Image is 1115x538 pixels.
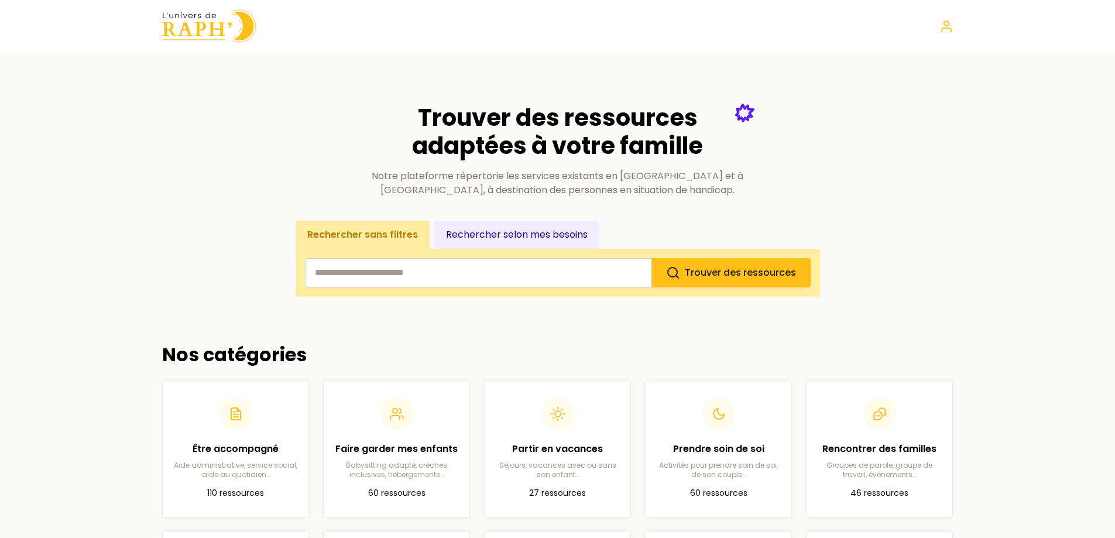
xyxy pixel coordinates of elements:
[333,486,460,501] p: 60 ressources
[655,486,782,501] p: 60 ressources
[816,461,943,479] p: Groupes de parole, groupe de travail, événements…
[939,19,953,33] a: Se connecter
[484,381,631,518] a: Partir en vacancesSéjours, vacances avec ou sans son enfant…27 ressources
[655,442,782,456] h2: Prendre soin de soi
[162,9,256,43] img: Univers de Raph logo
[645,381,792,518] a: Prendre soin de soiActivités pour prendre soin de soi, de son couple…60 ressources
[434,221,599,249] button: Rechercher selon mes besoins
[651,258,811,287] button: Trouver des ressources
[172,486,299,501] p: 110 ressources
[735,104,754,122] img: Étoile
[333,461,460,479] p: Babysitting adapté, crèches inclusives, hébergements…
[816,486,943,501] p: 46 ressources
[655,461,782,479] p: Activités pour prendre soin de soi, de son couple…
[806,381,953,518] a: Rencontrer des famillesGroupes de parole, groupe de travail, événements…46 ressources
[361,169,754,197] p: Notre plateforme répertorie les services existants en [GEOGRAPHIC_DATA] et à [GEOGRAPHIC_DATA], à...
[333,442,460,456] h2: Faire garder mes enfants
[816,442,943,456] h2: Rencontrer des familles
[494,486,621,501] p: 27 ressources
[162,344,953,366] h2: Nos catégories
[172,461,299,479] p: Aide administrative, service social, aide au quotidien…
[172,442,299,456] h2: Être accompagné
[494,442,621,456] h2: Partir en vacances
[361,104,754,160] h2: Trouver des ressources adaptées à votre famille
[162,381,309,518] a: Être accompagnéAide administrative, service social, aide au quotidien…110 ressources
[494,461,621,479] p: Séjours, vacances avec ou sans son enfant…
[296,221,430,249] button: Rechercher sans filtres
[685,266,796,279] span: Trouver des ressources
[323,381,470,518] a: Faire garder mes enfantsBabysitting adapté, crèches inclusives, hébergements…60 ressources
